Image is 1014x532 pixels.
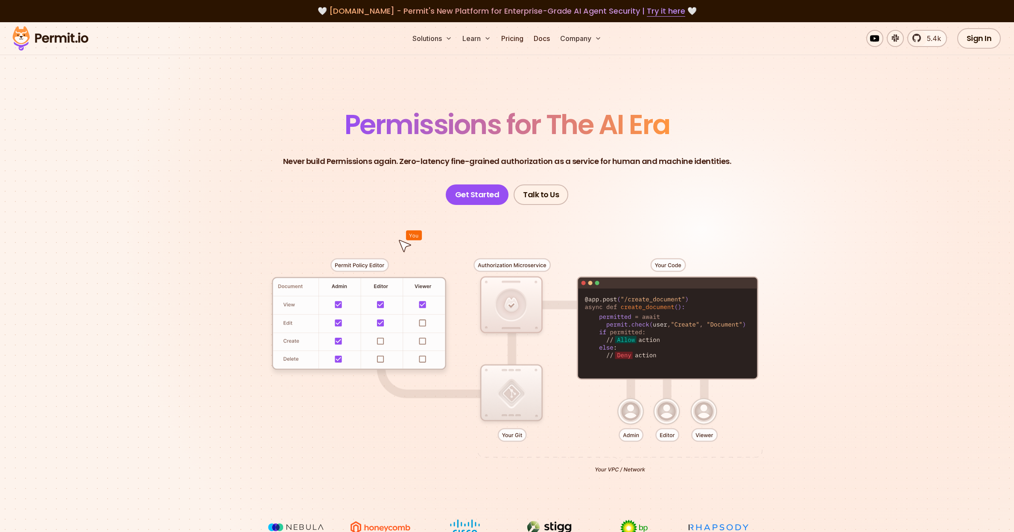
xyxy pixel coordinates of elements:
[957,28,1001,49] a: Sign In
[9,24,92,53] img: Permit logo
[345,105,670,143] span: Permissions for The AI Era
[409,30,456,47] button: Solutions
[557,30,605,47] button: Company
[647,6,685,17] a: Try it here
[498,30,527,47] a: Pricing
[329,6,685,16] span: [DOMAIN_NAME] - Permit's New Platform for Enterprise-Grade AI Agent Security |
[283,155,731,167] p: Never build Permissions again. Zero-latency fine-grained authorization as a service for human and...
[514,184,568,205] a: Talk to Us
[922,33,941,44] span: 5.4k
[446,184,509,205] a: Get Started
[907,30,947,47] a: 5.4k
[20,5,994,17] div: 🤍 🤍
[459,30,494,47] button: Learn
[530,30,553,47] a: Docs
